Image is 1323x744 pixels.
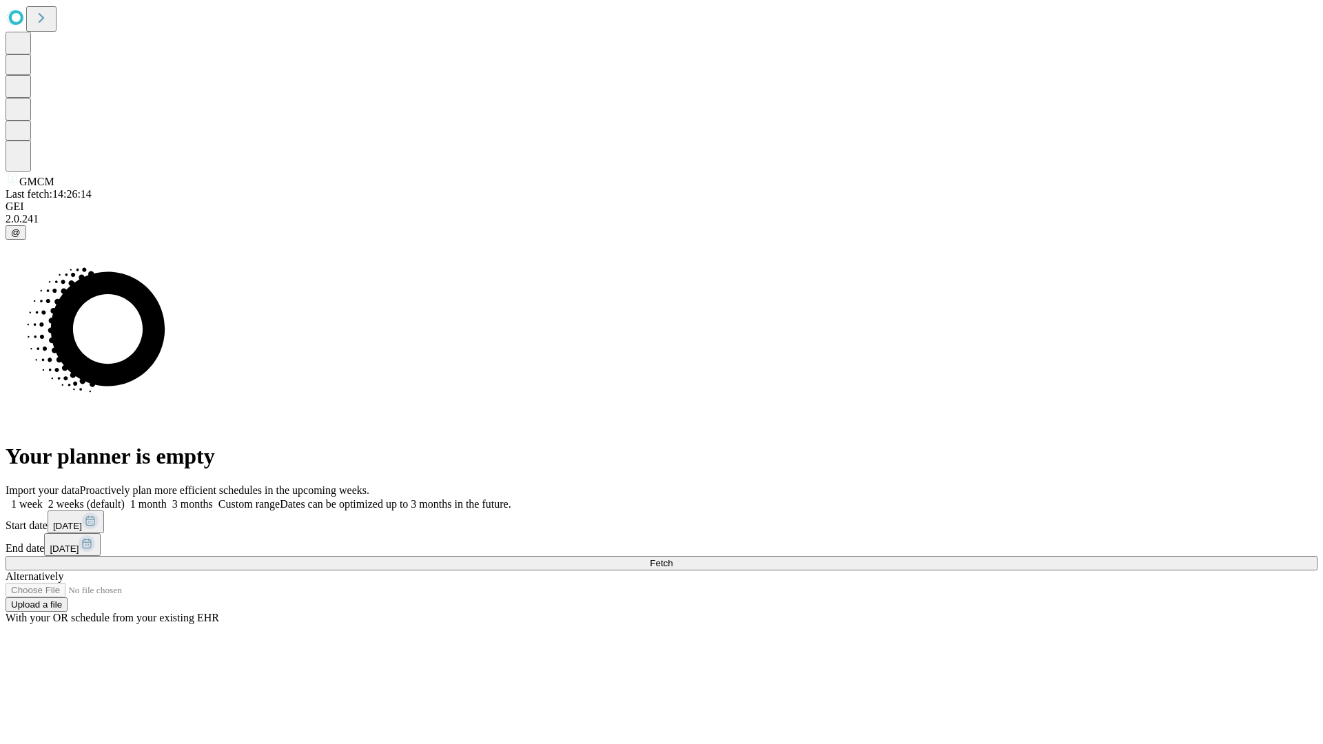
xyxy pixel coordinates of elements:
[6,188,92,200] span: Last fetch: 14:26:14
[50,544,79,554] span: [DATE]
[130,498,167,510] span: 1 month
[650,558,673,568] span: Fetch
[44,533,101,556] button: [DATE]
[53,521,82,531] span: [DATE]
[172,498,213,510] span: 3 months
[280,498,511,510] span: Dates can be optimized up to 3 months in the future.
[48,498,125,510] span: 2 weeks (default)
[6,533,1317,556] div: End date
[6,597,68,612] button: Upload a file
[6,510,1317,533] div: Start date
[6,556,1317,570] button: Fetch
[11,227,21,238] span: @
[6,570,63,582] span: Alternatively
[48,510,104,533] button: [DATE]
[6,200,1317,213] div: GEI
[11,498,43,510] span: 1 week
[6,213,1317,225] div: 2.0.241
[6,444,1317,469] h1: Your planner is empty
[218,498,280,510] span: Custom range
[6,225,26,240] button: @
[6,612,219,623] span: With your OR schedule from your existing EHR
[80,484,369,496] span: Proactively plan more efficient schedules in the upcoming weeks.
[19,176,54,187] span: GMCM
[6,484,80,496] span: Import your data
